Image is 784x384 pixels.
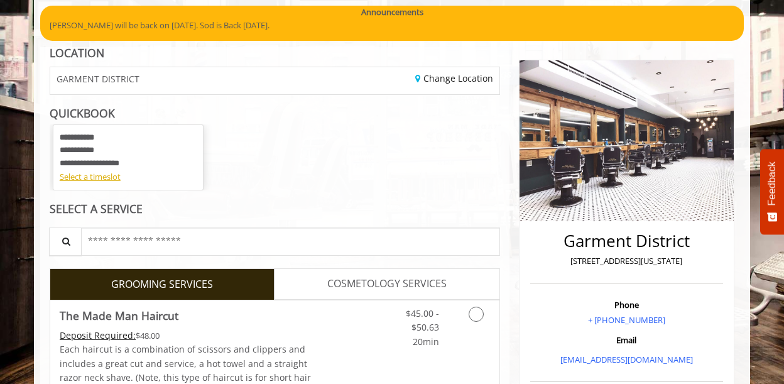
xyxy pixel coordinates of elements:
button: Service Search [49,228,82,256]
a: [EMAIL_ADDRESS][DOMAIN_NAME] [560,354,693,365]
p: [PERSON_NAME] will be back on [DATE]. Sod is Back [DATE]. [50,19,734,32]
div: SELECT A SERVICE [50,203,500,215]
button: Feedback - Show survey [760,149,784,234]
a: + [PHONE_NUMBER] [588,314,665,326]
h2: Garment District [533,232,720,250]
span: GARMENT DISTRICT [57,74,139,84]
h3: Email [533,336,720,344]
span: This service needs some Advance to be paid before we block your appointment [60,329,136,341]
span: COSMETOLOGY SERVICES [327,276,447,292]
a: Change Location [415,72,493,84]
div: Select a timeslot [60,170,197,184]
b: The Made Man Haircut [60,307,178,324]
b: LOCATION [50,45,104,60]
b: QUICKBOOK [50,106,115,121]
p: [STREET_ADDRESS][US_STATE] [533,255,720,268]
span: 20min [413,336,439,348]
b: Announcements [361,6,423,19]
div: $48.00 [60,329,312,343]
span: Feedback [766,162,778,206]
h3: Phone [533,300,720,309]
span: $45.00 - $50.63 [406,307,439,333]
span: GROOMING SERVICES [111,277,213,293]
